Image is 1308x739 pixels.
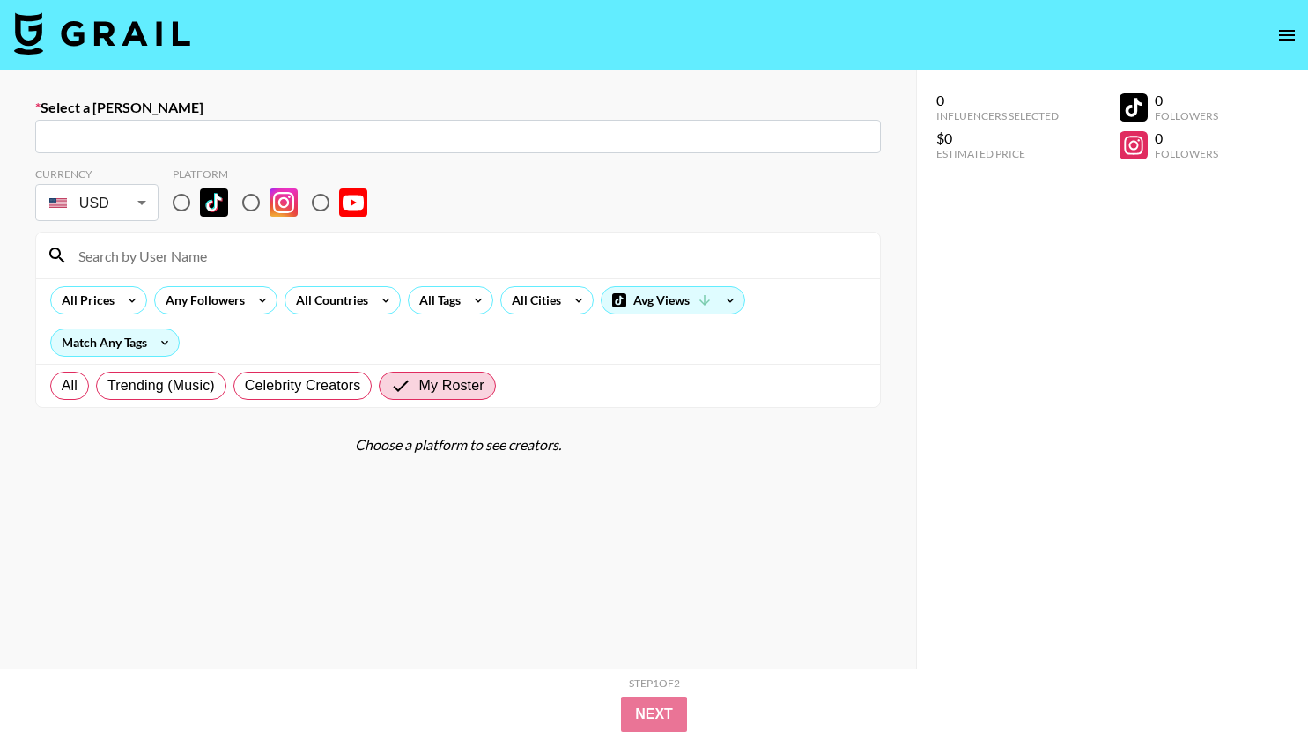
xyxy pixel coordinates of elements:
input: Search by User Name [68,241,869,270]
div: Avg Views [602,287,744,314]
div: Choose a platform to see creators. [35,436,881,454]
div: All Prices [51,287,118,314]
div: Match Any Tags [51,329,179,356]
div: 0 [1155,129,1218,147]
div: Followers [1155,109,1218,122]
div: Platform [173,167,381,181]
span: My Roster [418,375,484,396]
div: Influencers Selected [936,109,1059,122]
button: open drawer [1269,18,1304,53]
div: Followers [1155,147,1218,160]
div: Step 1 of 2 [629,676,680,690]
img: YouTube [339,188,367,217]
div: Currency [35,167,159,181]
div: $0 [936,129,1059,147]
span: All [62,375,78,396]
button: Next [621,697,687,732]
img: Grail Talent [14,12,190,55]
label: Select a [PERSON_NAME] [35,99,881,116]
img: Instagram [270,188,298,217]
div: Estimated Price [936,147,1059,160]
div: 0 [936,92,1059,109]
div: All Countries [285,287,372,314]
img: TikTok [200,188,228,217]
div: Any Followers [155,287,248,314]
span: Celebrity Creators [245,375,361,396]
div: 0 [1155,92,1218,109]
span: Trending (Music) [107,375,215,396]
div: USD [39,188,155,218]
div: All Tags [409,287,464,314]
div: All Cities [501,287,565,314]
